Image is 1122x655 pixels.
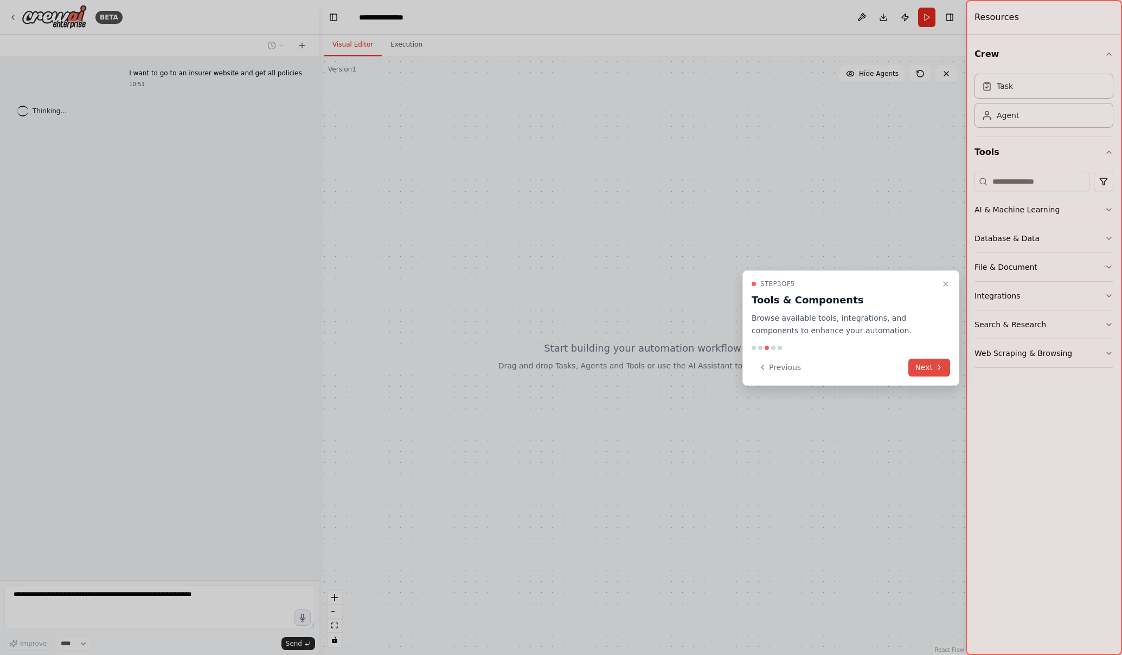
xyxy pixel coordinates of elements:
[908,359,950,377] button: Next
[326,10,341,25] button: Hide left sidebar
[939,277,952,290] button: Close walkthrough
[752,312,937,337] p: Browse available tools, integrations, and components to enhance your automation.
[760,280,795,288] span: Step 3 of 5
[752,359,807,377] button: Previous
[752,293,937,308] h3: Tools & Components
